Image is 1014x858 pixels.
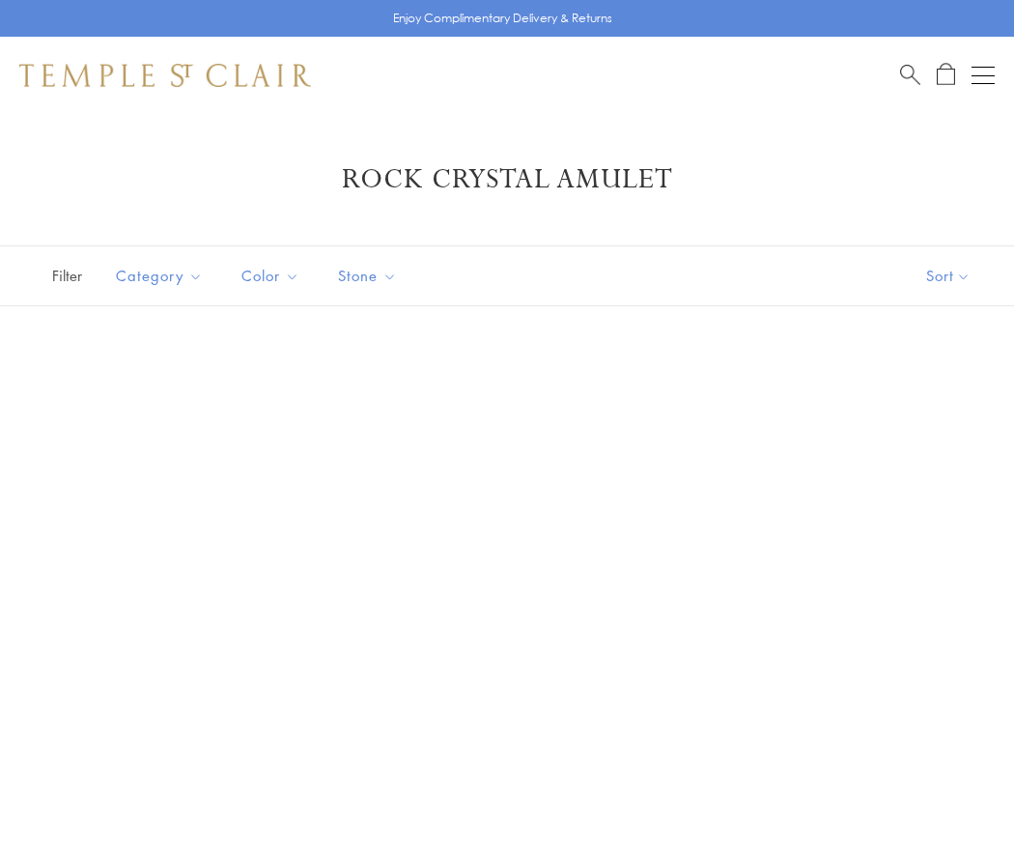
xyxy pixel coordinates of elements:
[883,246,1014,305] button: Show sort by
[972,64,995,87] button: Open navigation
[900,63,920,87] a: Search
[101,254,217,298] button: Category
[227,254,314,298] button: Color
[232,264,314,288] span: Color
[48,162,966,197] h1: Rock Crystal Amulet
[328,264,411,288] span: Stone
[937,63,955,87] a: Open Shopping Bag
[106,264,217,288] span: Category
[324,254,411,298] button: Stone
[393,9,612,28] p: Enjoy Complimentary Delivery & Returns
[19,64,311,87] img: Temple St. Clair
